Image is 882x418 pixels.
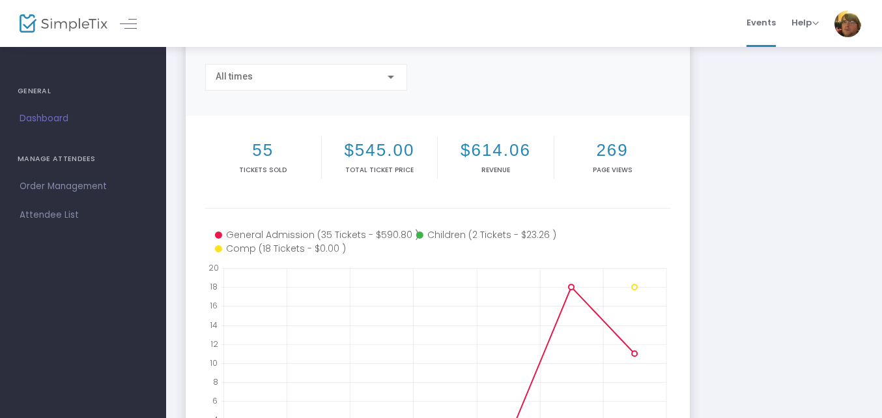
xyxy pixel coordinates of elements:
text: 10 [210,357,218,368]
p: Total Ticket Price [324,165,435,175]
h2: 269 [557,140,668,160]
span: Help [791,16,819,29]
span: Attendee List [20,207,147,224]
h2: 55 [208,140,319,160]
h4: GENERAL [18,78,149,104]
h2: $614.06 [440,140,551,160]
span: Events [747,6,776,39]
text: 14 [210,319,218,330]
p: Tickets sold [208,165,319,175]
h4: MANAGE ATTENDEES [18,146,149,172]
text: 18 [210,281,218,292]
span: Order Management [20,178,147,195]
h2: $545.00 [324,140,435,160]
p: Revenue [440,165,551,175]
text: 8 [213,376,218,387]
span: Dashboard [20,110,147,127]
text: 6 [212,395,218,406]
text: 16 [210,300,218,311]
p: Page Views [557,165,668,175]
text: 20 [208,262,219,273]
span: All times [216,71,253,82]
text: 12 [210,338,218,349]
